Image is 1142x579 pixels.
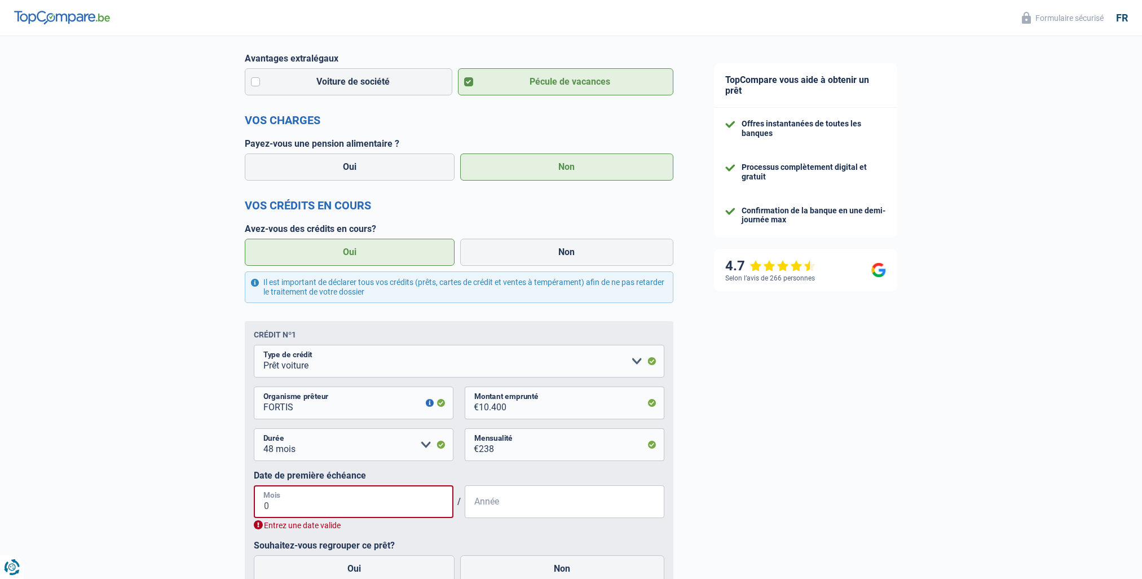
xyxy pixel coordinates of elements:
[725,274,815,282] div: Selon l’avis de 266 personnes
[460,239,673,266] label: Non
[245,153,455,181] label: Oui
[742,119,886,138] div: Offres instantanées de toutes les banques
[254,470,664,481] label: Date de première échéance
[465,387,479,419] span: €
[245,239,455,266] label: Oui
[1015,8,1110,27] button: Formulaire sécurisé
[453,496,465,507] span: /
[245,199,673,212] h2: Vos crédits en cours
[14,11,110,24] img: TopCompare Logo
[1116,12,1128,24] div: fr
[245,138,673,149] label: Payez-vous une pension alimentaire ?
[465,485,664,518] input: AAAA
[245,53,673,64] label: Avantages extralégaux
[254,520,664,531] div: Entrez une date valide
[254,330,296,339] div: Crédit nº1
[245,223,673,234] label: Avez-vous des crédits en cours?
[254,485,453,518] input: MM
[245,68,453,95] label: Voiture de société
[245,271,673,303] div: Il est important de déclarer tous vos crédits (prêts, cartes de crédit et ventes à tempérament) a...
[714,63,897,108] div: TopCompare vous aide à obtenir un prêt
[465,428,479,461] span: €
[245,113,673,127] h2: Vos charges
[460,153,673,181] label: Non
[458,68,673,95] label: Pécule de vacances
[742,206,886,225] div: Confirmation de la banque en une demi-journée max
[254,540,664,551] label: Souhaitez-vous regrouper ce prêt?
[742,163,886,182] div: Processus complètement digital et gratuit
[725,258,816,274] div: 4.7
